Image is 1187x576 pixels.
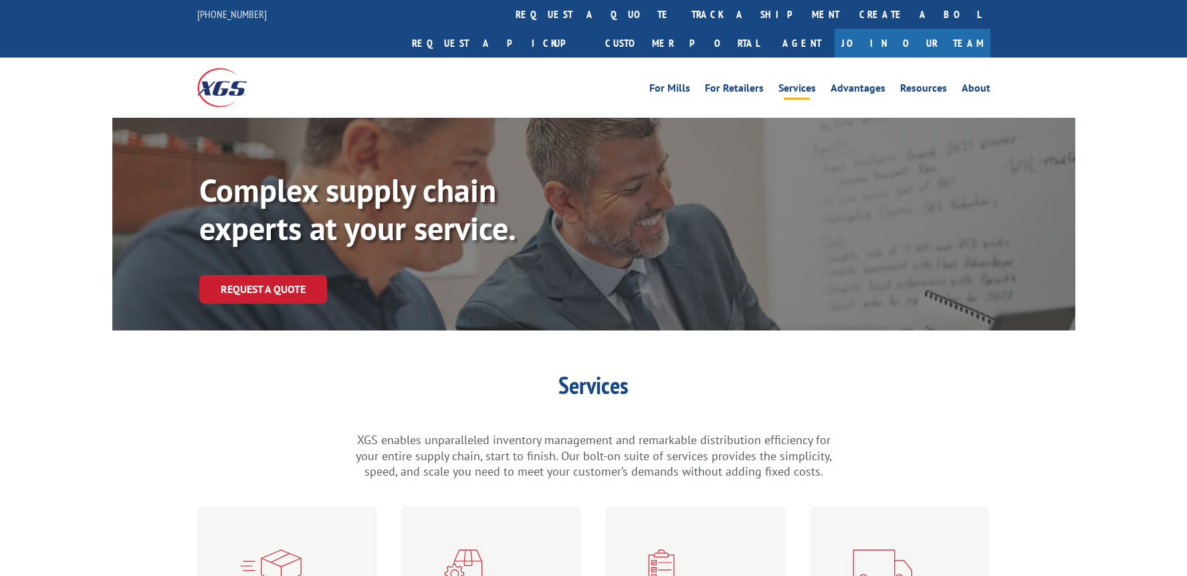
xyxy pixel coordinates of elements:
[769,29,835,58] a: Agent
[199,171,601,248] p: Complex supply chain experts at your service.
[595,29,769,58] a: Customer Portal
[962,83,990,98] a: About
[353,373,835,404] h1: Services
[778,83,816,98] a: Services
[835,29,990,58] a: Join Our Team
[705,83,764,98] a: For Retailers
[197,7,267,21] a: [PHONE_NUMBER]
[199,275,327,304] a: Request a Quote
[353,432,835,480] p: XGS enables unparalleled inventory management and remarkable distribution efficiency for your ent...
[649,83,690,98] a: For Mills
[831,83,885,98] a: Advantages
[900,83,947,98] a: Resources
[402,29,595,58] a: Request a pickup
